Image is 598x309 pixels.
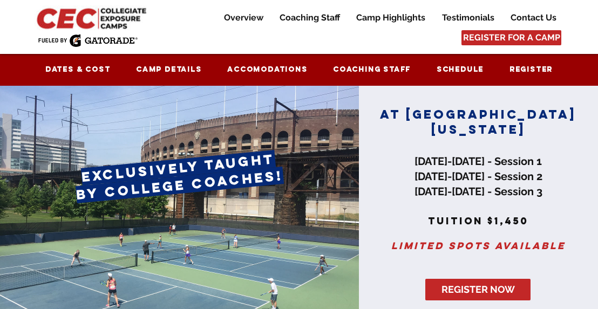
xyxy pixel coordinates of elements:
[38,34,138,47] img: Fueled by Gatorade.png
[35,59,121,80] a: Dates & Cost
[425,279,531,300] a: REGISTER NOW
[219,11,269,24] p: Overview
[434,11,502,24] a: Testimonials
[136,65,202,74] span: Camp Details
[463,32,560,44] span: REGISTER FOR A CAMP
[437,11,500,24] p: Testimonials
[207,11,564,24] nav: Site
[380,107,576,137] span: AT [GEOGRAPHIC_DATA][US_STATE]
[505,11,562,24] p: Contact Us
[348,11,433,24] a: Camp Highlights
[35,5,151,30] img: CEC Logo Primary_edited.jpg
[351,11,431,24] p: Camp Highlights
[391,239,566,252] span: Limited spots available
[274,11,345,24] p: Coaching Staff
[509,65,553,74] span: Register
[333,65,411,74] span: Coaching Staff
[441,283,515,296] span: REGISTER NOW
[502,11,564,24] a: Contact Us
[45,65,111,74] span: Dates & Cost
[499,59,563,80] a: Register
[76,150,284,203] span: exclusively taught by college coaches!
[426,59,494,80] a: Schedule
[35,59,563,80] nav: Site
[227,65,307,74] span: Accomodations
[125,59,212,80] a: Camp Details
[216,59,318,80] a: Accomodations
[428,215,528,227] span: tuition $1,450
[461,30,561,45] a: REGISTER FOR A CAMP
[216,11,271,24] a: Overview
[322,59,422,80] a: Coaching Staff
[437,65,484,74] span: Schedule
[271,11,348,24] a: Coaching Staff
[414,155,542,198] span: [DATE]-[DATE] - Session 1 [DATE]-[DATE] - Session 2 [DATE]-[DATE] - Session 3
